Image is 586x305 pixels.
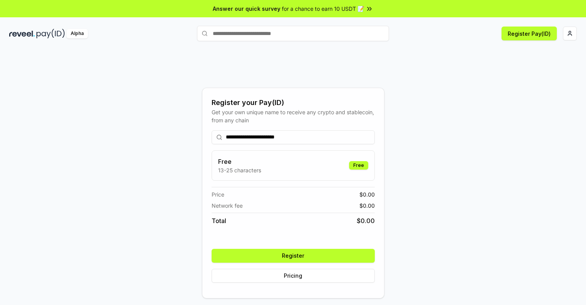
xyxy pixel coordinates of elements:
[212,108,375,124] div: Get your own unique name to receive any crypto and stablecoin, from any chain
[212,216,226,225] span: Total
[36,29,65,38] img: pay_id
[212,202,243,210] span: Network fee
[349,161,368,170] div: Free
[212,190,224,198] span: Price
[213,5,280,13] span: Answer our quick survey
[66,29,88,38] div: Alpha
[282,5,364,13] span: for a chance to earn 10 USDT 📝
[218,157,261,166] h3: Free
[212,269,375,283] button: Pricing
[218,166,261,174] p: 13-25 characters
[502,27,557,40] button: Register Pay(ID)
[359,202,375,210] span: $ 0.00
[212,249,375,263] button: Register
[212,97,375,108] div: Register your Pay(ID)
[9,29,35,38] img: reveel_dark
[357,216,375,225] span: $ 0.00
[359,190,375,198] span: $ 0.00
